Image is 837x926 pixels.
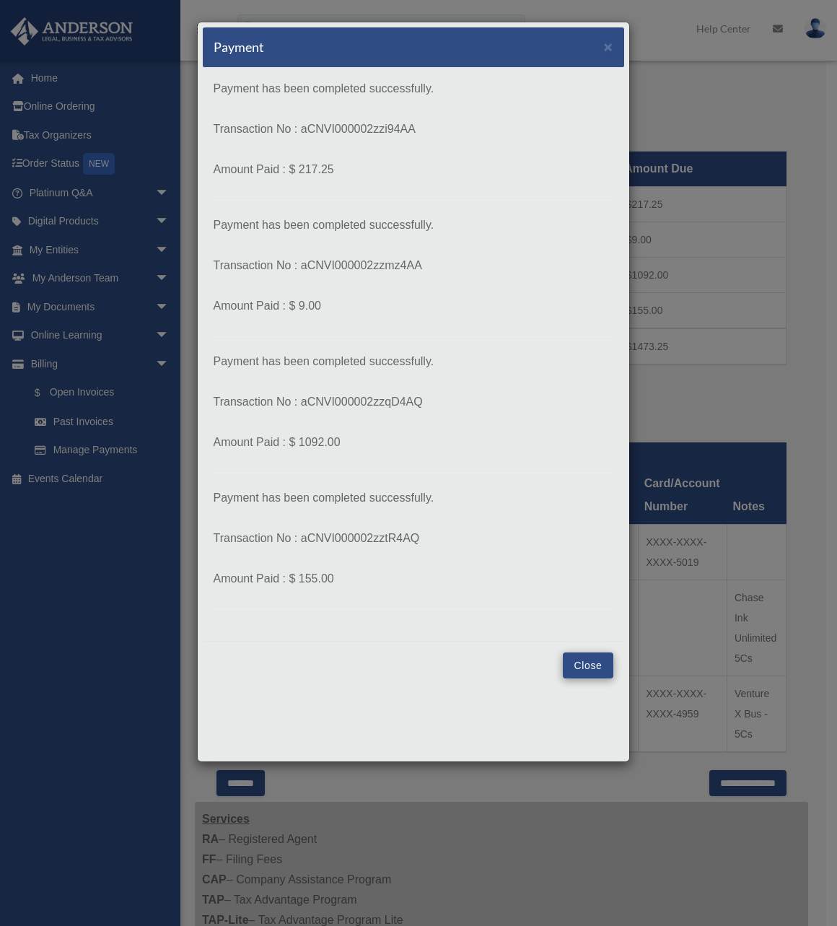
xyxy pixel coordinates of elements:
button: Close [604,39,613,54]
p: Transaction No : aCNVI000002zzmz4AA [214,255,613,276]
p: Transaction No : aCNVI000002zzqD4AQ [214,392,613,412]
p: Payment has been completed successfully. [214,488,613,508]
p: Payment has been completed successfully. [214,79,613,99]
p: Amount Paid : $ 155.00 [214,569,613,589]
h5: Payment [214,38,264,56]
span: × [604,38,613,55]
p: Transaction No : aCNVI000002zztR4AQ [214,528,613,549]
p: Transaction No : aCNVI000002zzi94AA [214,119,613,139]
p: Amount Paid : $ 1092.00 [214,432,613,453]
p: Amount Paid : $ 217.25 [214,160,613,180]
p: Payment has been completed successfully. [214,351,613,372]
p: Amount Paid : $ 9.00 [214,296,613,316]
p: Payment has been completed successfully. [214,215,613,235]
button: Close [563,652,613,678]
